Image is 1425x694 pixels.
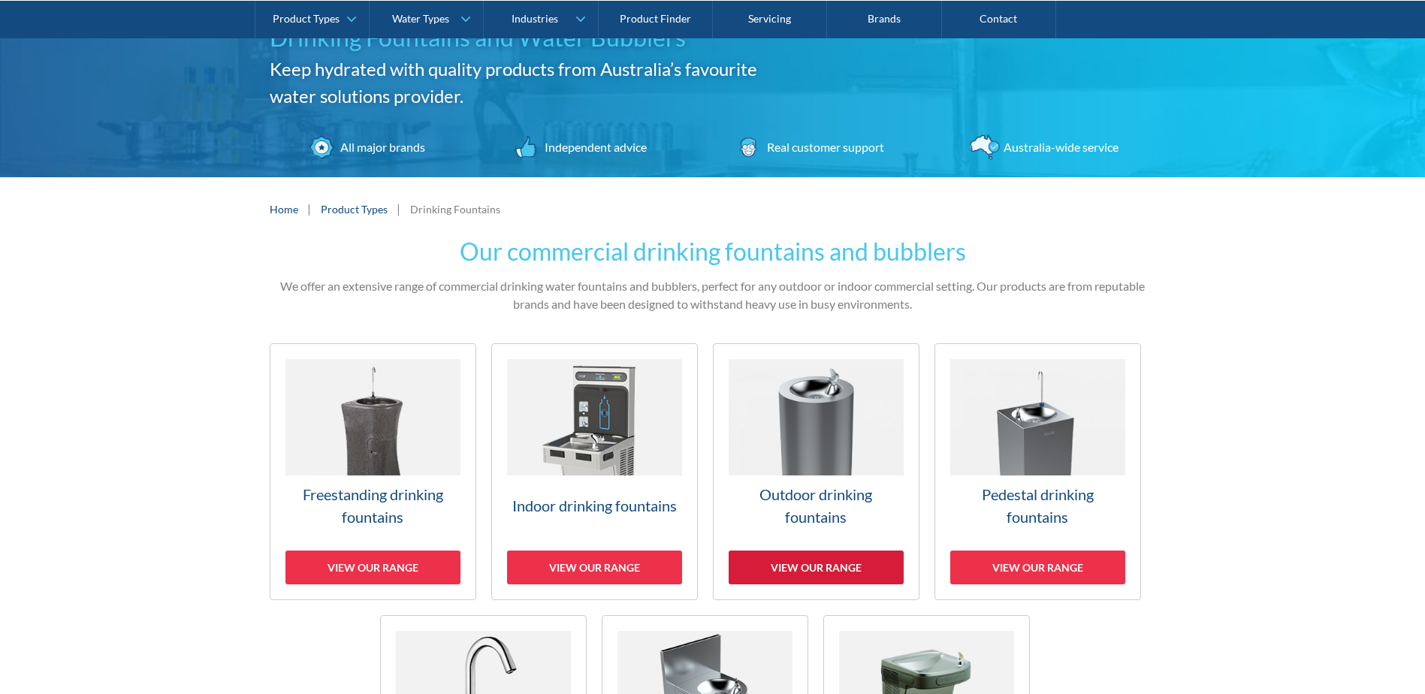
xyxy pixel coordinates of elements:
[729,551,904,584] div: View our range
[273,12,340,25] div: Product Types
[950,483,1125,528] h3: Pedestal drinking fountains
[270,343,476,600] a: Freestanding drinking fountainsView our range
[763,138,884,156] div: Real customer support
[270,201,298,217] a: Home
[491,343,698,600] a: Indoor drinking fountainsView our range
[270,277,1156,313] p: We offer an extensive range of commercial drinking water fountains and bubblers, perfect for any ...
[395,200,403,218] div: |
[321,201,388,217] a: Product Types
[392,12,449,25] div: Water Types
[270,56,780,110] h2: Keep hydrated with quality products from Australia’s favourite water solutions provider.
[934,343,1141,600] a: Pedestal drinking fountainsView our range
[541,138,647,156] div: Independent advice
[285,551,460,584] div: View our range
[270,234,1156,270] h2: Our commercial drinking fountains and bubblers
[285,483,460,528] h3: Freestanding drinking fountains
[713,343,919,600] a: Outdoor drinking fountainsView our range
[1000,138,1119,156] div: Australia-wide service
[950,551,1125,584] div: View our range
[729,483,904,528] h3: Outdoor drinking fountains
[410,201,500,217] div: Drinking Fountains
[507,551,682,584] div: View our range
[507,494,682,517] h3: Indoor drinking fountains
[512,12,558,25] div: Industries
[337,138,425,156] div: All major brands
[306,200,313,218] div: |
